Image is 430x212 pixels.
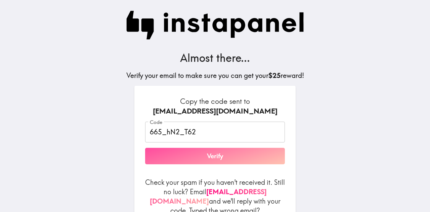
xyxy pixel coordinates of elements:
[150,187,267,205] a: [EMAIL_ADDRESS][DOMAIN_NAME]
[145,106,285,116] div: [EMAIL_ADDRESS][DOMAIN_NAME]
[126,11,304,40] img: Instapanel
[126,71,304,80] h5: Verify your email to make sure you can get your reward!
[145,148,285,165] button: Verify
[268,71,281,80] b: $25
[150,119,162,126] label: Code
[145,122,285,142] input: xxx_xxx_xxx
[145,96,285,116] h6: Copy the code sent to
[126,50,304,66] h3: Almost there...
